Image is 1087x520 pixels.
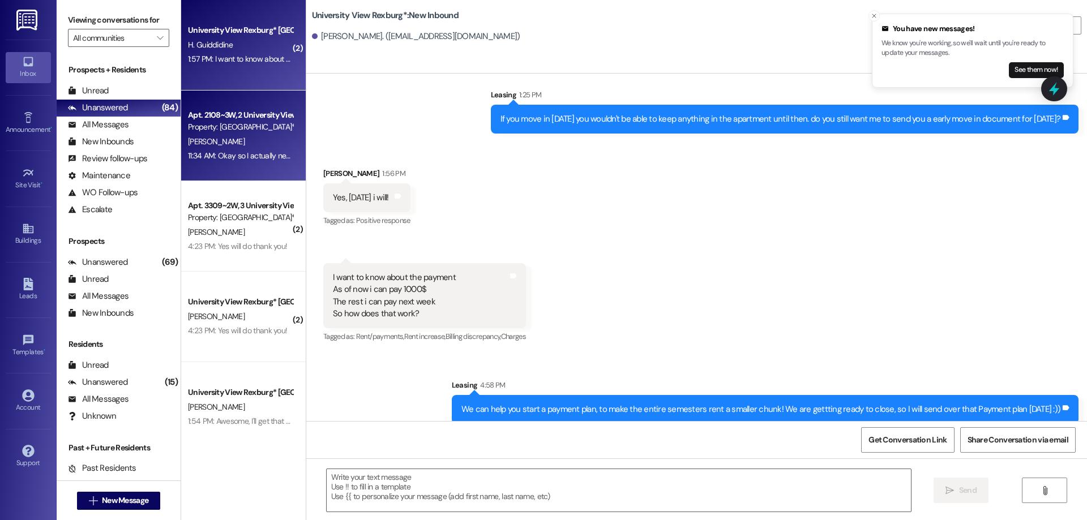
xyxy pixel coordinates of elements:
div: Leasing [491,89,1079,105]
span: [PERSON_NAME] [188,227,245,237]
div: Residents [57,338,181,350]
a: Account [6,386,51,416]
div: Prospects [57,235,181,247]
div: All Messages [68,290,129,302]
div: We can help you start a payment plan, to make the entire semesters rent a smaller chunk! We are g... [461,403,1060,415]
div: Unread [68,85,109,97]
button: See them now! [1009,62,1064,78]
img: ResiDesk Logo [16,10,40,31]
a: Site Visit • [6,164,51,194]
button: Share Conversation via email [960,427,1076,453]
div: Unread [68,273,109,285]
div: Tagged as: [323,328,526,345]
div: (69) [159,253,181,271]
div: Unanswered [68,376,128,388]
a: Templates • [6,330,51,361]
i:  [157,33,163,42]
div: If you move in [DATE] you wouldn't be able to keep anything in the apartment until then. do you s... [500,113,1061,125]
label: Viewing conversations for [68,11,169,29]
div: [PERSON_NAME]. ([EMAIL_ADDRESS][DOMAIN_NAME]) [312,31,520,42]
div: New Inbounds [68,136,134,148]
div: You have new messages! [881,23,1064,35]
p: We know you're working, so we'll wait until you're ready to update your messages. [881,38,1064,58]
span: Rent/payments , [356,332,404,341]
i:  [945,486,954,495]
div: 1:25 PM [516,89,541,101]
div: WO Follow-ups [68,187,138,199]
span: H. Guiddidine [188,40,233,50]
b: University View Rexburg*: New Inbound [312,10,459,22]
div: 11:34 AM: Okay so I actually need to stay on the payment plan instead of the student aid because ... [188,151,640,161]
div: [PERSON_NAME] [323,167,410,183]
span: Positive response [356,216,410,225]
div: 1:57 PM: I want to know about the payment As of now i can pay 1000$ The rest i can pay next week ... [188,54,597,64]
span: [PERSON_NAME] [188,402,245,412]
div: All Messages [68,393,129,405]
div: 4:23 PM: Yes will do thank you! [188,325,287,336]
div: All Messages [68,119,129,131]
span: Send [959,484,977,496]
div: New Inbounds [68,307,134,319]
div: Unanswered [68,102,128,114]
a: Inbox [6,52,51,83]
span: Charges [501,332,526,341]
div: Maintenance [68,170,130,182]
div: University View Rexburg* [GEOGRAPHIC_DATA] [188,296,293,308]
div: (15) [162,373,181,391]
div: Apt. 2108~3W, 2 University View Rexburg [188,109,293,121]
span: • [44,346,45,354]
input: All communities [73,29,151,47]
span: Share Conversation via email [968,434,1068,446]
div: Prospects + Residents [57,64,181,76]
button: New Message [77,492,161,510]
div: Past Residents [68,462,136,474]
div: Unknown [68,410,116,422]
button: Get Conversation Link [861,427,954,453]
button: Close toast [868,10,880,22]
span: Get Conversation Link [868,434,947,446]
div: Tagged as: [323,212,410,229]
i:  [89,496,97,505]
span: [PERSON_NAME] [188,311,245,321]
div: Review follow-ups [68,153,147,165]
div: 4:23 PM: Yes will do thank you! [188,241,287,251]
a: Leads [6,274,51,305]
button: Send [934,478,988,503]
div: Unread [68,359,109,371]
div: University View Rexburg* [GEOGRAPHIC_DATA] [188,24,293,36]
a: Buildings [6,219,51,250]
div: University View Rexburg* [GEOGRAPHIC_DATA] [188,386,293,398]
div: 1:54 PM: Awesome, I'll get that paid [DATE] [188,416,323,426]
div: I want to know about the payment As of now i can pay 1000$ The rest i can pay next week So how do... [333,272,456,320]
div: Escalate [68,204,112,216]
div: 1:56 PM [379,167,405,179]
span: • [50,124,52,132]
a: Support [6,441,51,472]
span: Rent increase , [404,332,446,341]
i:  [1041,486,1049,495]
span: [PERSON_NAME] [188,136,245,147]
div: Unanswered [68,256,128,268]
div: Property: [GEOGRAPHIC_DATA]* [188,121,293,133]
div: Property: [GEOGRAPHIC_DATA]* [188,212,293,224]
span: • [41,179,42,187]
div: Yes, [DATE] i will! [333,192,389,204]
div: Past + Future Residents [57,442,181,454]
div: 4:58 PM [477,379,505,391]
span: New Message [102,495,148,506]
div: Apt. 3309~2W, 3 University View Rexburg [188,200,293,212]
div: (84) [159,99,181,117]
div: Leasing [452,379,1079,395]
span: Billing discrepancy , [446,332,501,341]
